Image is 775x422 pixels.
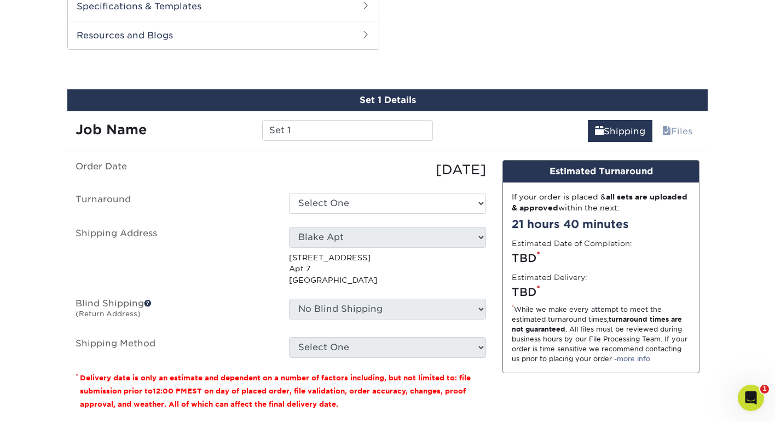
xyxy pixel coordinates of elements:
[503,161,699,183] div: Estimated Turnaround
[67,193,281,214] label: Turnaround
[738,385,764,411] iframe: Intercom live chat
[67,299,281,324] label: Blind Shipping
[512,238,632,249] label: Estimated Date of Completion:
[512,272,587,283] label: Estimated Delivery:
[512,216,690,232] div: 21 hours 40 minutes
[662,126,671,136] span: files
[289,252,486,286] p: [STREET_ADDRESS] Apt 7 [GEOGRAPHIC_DATA]
[512,191,690,214] div: If your order is placed & within the next:
[512,315,682,333] strong: turnaround times are not guaranteed
[153,387,187,395] span: 12:00 PM
[512,284,690,300] div: TBD
[595,126,604,136] span: shipping
[512,305,690,364] div: While we make every attempt to meet the estimated turnaround times; . All files must be reviewed ...
[512,250,690,266] div: TBD
[655,120,699,142] a: Files
[281,160,494,180] div: [DATE]
[76,310,141,318] small: (Return Address)
[76,122,147,138] strong: Job Name
[67,89,708,111] div: Set 1 Details
[617,355,650,363] a: more info
[67,160,281,180] label: Order Date
[68,21,379,49] h2: Resources and Blogs
[588,120,652,142] a: Shipping
[760,385,769,394] span: 1
[67,227,281,286] label: Shipping Address
[80,374,471,408] small: Delivery date is only an estimate and dependent on a number of factors including, but not limited...
[67,337,281,358] label: Shipping Method
[262,120,432,141] input: Enter a job name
